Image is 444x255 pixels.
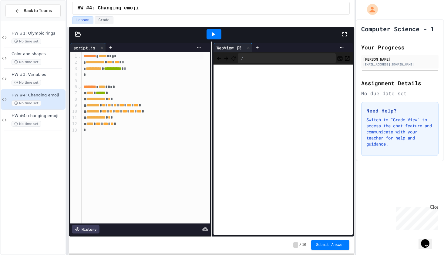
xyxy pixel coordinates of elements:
p: Switch to "Grade View" to access the chat feature and communicate with your teacher for help and ... [366,117,433,147]
span: Submit Answer [316,243,345,247]
h2: Your Progress [361,43,439,52]
span: Fold line [78,84,81,89]
div: 10 [70,109,78,115]
div: 8 [70,96,78,102]
iframe: chat widget [419,231,438,249]
span: No time set [12,80,41,86]
span: HW #3: Variables [12,72,64,77]
span: / [299,243,301,247]
iframe: chat widget [394,204,438,230]
span: 10 [302,243,306,247]
div: WebView [214,43,252,52]
div: 12 [70,121,78,127]
button: Open in new tab [344,55,350,62]
div: 7 [70,90,78,96]
span: HW #4: Changing emoji [12,93,64,98]
button: Lesson [72,16,93,24]
span: No time set [12,100,41,106]
button: Grade [95,16,113,24]
span: - [293,242,298,248]
button: Console [337,55,343,62]
div: 11 [70,115,78,121]
div: [EMAIL_ADDRESS][DOMAIN_NAME] [363,62,437,67]
div: 1 [70,53,78,59]
button: Back to Teams [5,4,61,17]
div: My Account [361,2,379,16]
span: No time set [12,121,41,127]
div: No due date set [361,90,439,97]
span: Fold line [78,54,81,59]
span: Color and shapes [12,52,64,57]
div: Chat with us now!Close [2,2,42,39]
div: WebView [214,45,237,51]
div: 9 [70,102,78,109]
div: [PERSON_NAME] [363,56,437,62]
div: / [238,53,336,63]
div: 5 [70,78,78,84]
div: 3 [70,66,78,72]
div: 6 [70,84,78,90]
span: Back to Teams [24,8,52,14]
div: script.js [70,43,106,52]
h3: Need Help? [366,107,433,114]
div: 13 [70,127,78,133]
span: HW #4: changing emoji [12,113,64,119]
span: HW #4: Changing emoji [77,5,139,12]
h2: Assignment Details [361,79,439,87]
span: No time set [12,39,41,44]
div: History [72,225,99,233]
div: 2 [70,59,78,65]
span: Back [216,54,222,62]
span: No time set [12,59,41,65]
button: Submit Answer [311,240,349,250]
h1: Computer Science - 1 [361,25,434,33]
span: Forward [223,54,229,62]
iframe: Web Preview [214,65,353,235]
button: Refresh [230,55,237,62]
span: HW #1: Olympic rings [12,31,64,36]
div: script.js [70,45,98,51]
div: 4 [70,72,78,78]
